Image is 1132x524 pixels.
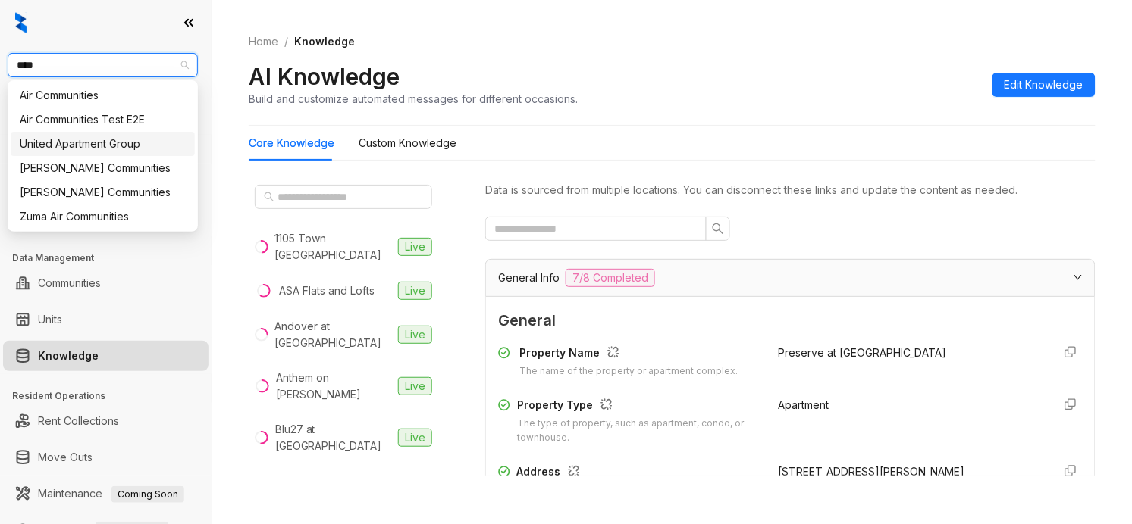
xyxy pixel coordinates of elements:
[3,341,209,371] li: Knowledge
[398,429,432,447] span: Live
[294,35,355,48] span: Knowledge
[519,345,738,364] div: Property Name
[274,473,392,506] div: Broadstone Scottsdale Quarter
[11,180,195,204] div: Villa Serena Communities
[11,156,195,180] div: Villa Serena Communities
[566,269,655,287] span: 7/8 Completed
[284,33,288,50] li: /
[20,136,186,152] div: United Apartment Group
[249,62,400,91] h2: AI Knowledge
[486,260,1095,296] div: General Info7/8 Completed
[276,370,392,403] div: Anthem on [PERSON_NAME]
[38,268,101,298] a: Communities
[274,230,392,264] div: 1105 Town [GEOGRAPHIC_DATA]
[11,108,195,132] div: Air Communities Test E2E
[778,398,829,411] span: Apartment
[359,135,456,151] div: Custom Knowledge
[398,282,432,300] span: Live
[20,87,186,104] div: Air Communities
[498,309,1083,332] span: General
[3,101,209,132] li: Leads
[38,341,99,371] a: Knowledge
[712,223,724,235] span: search
[485,182,1096,198] div: Data is sourced from multiple locations. You can disconnect these links and update the content as...
[38,406,119,436] a: Rent Collections
[992,73,1096,97] button: Edit Knowledge
[249,91,578,107] div: Build and customize automated messages for different occasions.
[275,421,392,454] div: Blu27 at [GEOGRAPHIC_DATA]
[398,238,432,256] span: Live
[3,479,209,509] li: Maintenance
[3,268,209,298] li: Communities
[249,135,334,151] div: Core Knowledge
[3,304,209,335] li: Units
[3,406,209,436] li: Rent Collections
[38,442,93,473] a: Move Outs
[398,377,432,395] span: Live
[11,204,195,229] div: Zuma Air Communities
[398,326,432,344] span: Live
[3,167,209,197] li: Leasing
[516,463,760,483] div: Address
[279,282,375,299] div: ASA Flats and Lofts
[246,33,281,50] a: Home
[38,304,62,335] a: Units
[519,364,738,379] div: The name of the property or apartment complex.
[15,12,27,33] img: logo
[498,270,560,286] span: General Info
[20,184,186,201] div: [PERSON_NAME] Communities
[111,486,184,503] span: Coming Soon
[517,416,760,445] div: The type of property, such as apartment, condo, or townhouse.
[20,111,186,128] div: Air Communities Test E2E
[517,397,760,416] div: Property Type
[11,132,195,156] div: United Apartment Group
[3,203,209,233] li: Collections
[1005,76,1083,93] span: Edit Knowledge
[274,318,392,351] div: Andover at [GEOGRAPHIC_DATA]
[11,83,195,108] div: Air Communities
[778,463,1039,480] div: [STREET_ADDRESS][PERSON_NAME]
[1074,273,1083,282] span: expanded
[20,208,186,225] div: Zuma Air Communities
[20,160,186,176] div: [PERSON_NAME] Communities
[12,389,212,403] h3: Resident Operations
[12,251,212,265] h3: Data Management
[3,442,209,473] li: Move Outs
[264,192,274,202] span: search
[778,346,946,359] span: Preserve at [GEOGRAPHIC_DATA]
